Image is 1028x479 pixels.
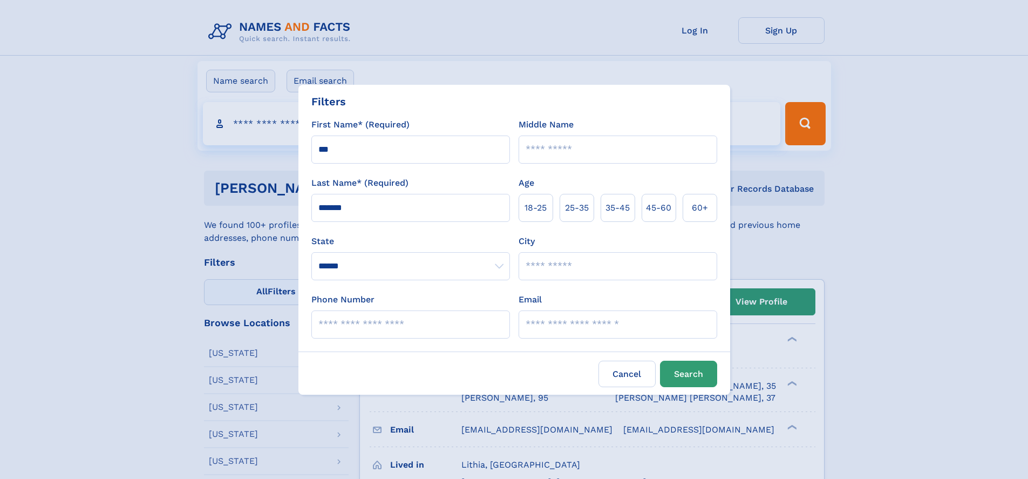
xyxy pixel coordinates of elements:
span: 18‑25 [525,201,547,214]
span: 45‑60 [646,201,671,214]
label: Phone Number [311,293,375,306]
label: Last Name* (Required) [311,177,409,190]
div: Filters [311,93,346,110]
label: Email [519,293,542,306]
span: 60+ [692,201,708,214]
label: State [311,235,510,248]
label: Middle Name [519,118,574,131]
button: Search [660,361,717,387]
label: City [519,235,535,248]
span: 35‑45 [605,201,630,214]
span: 25‑35 [565,201,589,214]
label: Cancel [598,361,656,387]
label: Age [519,177,534,190]
label: First Name* (Required) [311,118,410,131]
